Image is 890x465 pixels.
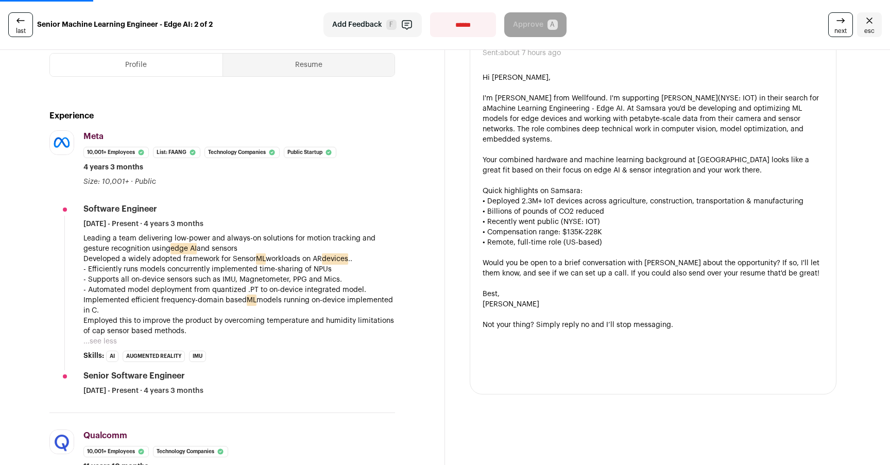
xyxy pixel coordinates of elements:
[83,446,149,457] li: 10,001+ employees
[50,131,74,154] img: afd10b684991f508aa7e00cdd3707b66af72d1844587f95d1f14570fec7d3b0c.jpg
[83,336,117,347] button: ...see less
[83,233,395,254] p: Leading a team delivering low-power and always-on solutions for motion tracking and gesture recog...
[204,147,280,158] li: Technology Companies
[8,12,33,37] a: last
[83,264,395,274] p: - Efficiently runs models concurrently implemented time-sharing of NPUs
[37,20,213,30] strong: Senior Machine Learning Engineer - Edge AI: 2 of 2
[483,217,824,227] div: • Recently went public (NYSE: IOT)
[857,12,882,37] a: Close
[49,110,395,122] h2: Experience
[483,48,500,58] dt: Sent:
[483,237,824,248] div: • Remote, full-time role (US-based)
[828,12,853,37] a: next
[483,155,824,176] div: Your combined hardware and machine learning background at [GEOGRAPHIC_DATA] looks like a great fi...
[332,20,382,30] span: Add Feedback
[322,253,348,265] mark: devices
[483,206,824,217] div: • Billions of pounds of CO2 reduced
[83,351,104,361] span: Skills:
[83,285,395,295] p: - Automated model deployment from quantized .PT to on-device integrated model.
[83,147,149,158] li: 10,001+ employees
[83,432,127,440] span: Qualcomm
[135,178,156,185] span: Public
[153,446,228,457] li: Technology Companies
[83,274,395,285] p: - Supports all on-device sensors such as IMU, Magnetometer, PPG and Mics.
[16,27,26,35] span: last
[256,253,266,265] mark: ML
[123,351,185,362] li: Augmented Reality
[83,162,143,173] span: 4 years 3 months
[83,254,395,264] p: Developed a widely adopted framework for Sensor workloads on AR ..
[483,186,824,196] div: Quick highlights on Samsara:
[483,289,824,299] div: Best,
[83,219,203,229] span: [DATE] - Present · 4 years 3 months
[83,178,129,185] span: Size: 10,001+
[483,299,824,309] div: [PERSON_NAME]
[153,147,200,158] li: List: FAANG
[483,227,824,237] div: • Compensation range: $135K-228K
[131,177,133,187] span: ·
[50,54,222,76] button: Profile
[223,54,395,76] button: Resume
[284,147,336,158] li: Public Startup
[483,320,824,330] div: Not your thing? Simply reply no and I’ll stop messaging.
[386,20,397,30] span: F
[83,295,395,336] p: Implemented efficient frequency-domain based models running on-device implemented in C. Employed ...
[170,243,197,254] mark: edge AI
[483,258,824,279] div: Would you be open to a brief conversation with [PERSON_NAME] about the opportunity? If so, I'll l...
[483,73,824,83] div: Hi [PERSON_NAME],
[483,196,824,206] div: • Deployed 2.3M+ IoT devices across agriculture, construction, transportation & manufacturing
[83,386,203,396] span: [DATE] - Present · 4 years 3 months
[50,430,74,454] img: 61919b41d858f92cbc6f287c87d86bfe2f0c5aa13b5c456c94de63e038d789bf.jpg
[323,12,422,37] button: Add Feedback F
[500,48,561,58] dd: about 7 hours ago
[864,27,875,35] span: esc
[83,132,104,141] span: Meta
[483,93,824,145] div: I'm [PERSON_NAME] from Wellfound. I'm supporting [PERSON_NAME] Machine Learning Engineering - Edg...
[834,27,847,35] span: next
[83,203,157,215] div: Software Engineer
[83,370,185,382] div: Senior Software Engineer
[247,295,256,306] mark: ML
[106,351,118,362] li: AI
[189,351,206,362] li: IMU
